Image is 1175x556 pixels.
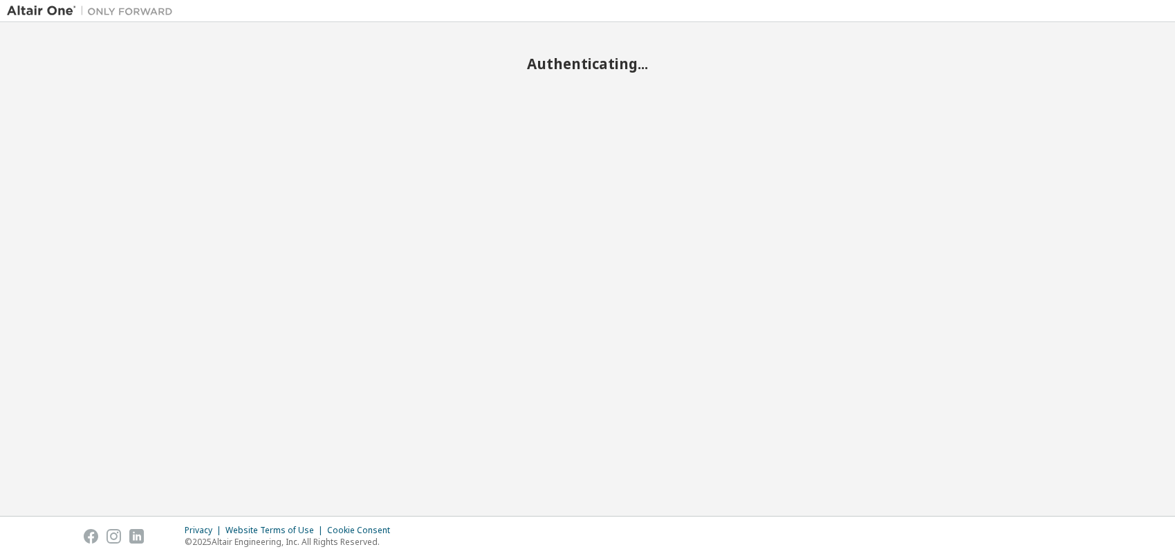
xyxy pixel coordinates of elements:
[7,4,180,18] img: Altair One
[225,525,327,536] div: Website Terms of Use
[185,525,225,536] div: Privacy
[107,529,121,544] img: instagram.svg
[84,529,98,544] img: facebook.svg
[327,525,398,536] div: Cookie Consent
[185,536,398,548] p: © 2025 Altair Engineering, Inc. All Rights Reserved.
[7,55,1168,73] h2: Authenticating...
[129,529,144,544] img: linkedin.svg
